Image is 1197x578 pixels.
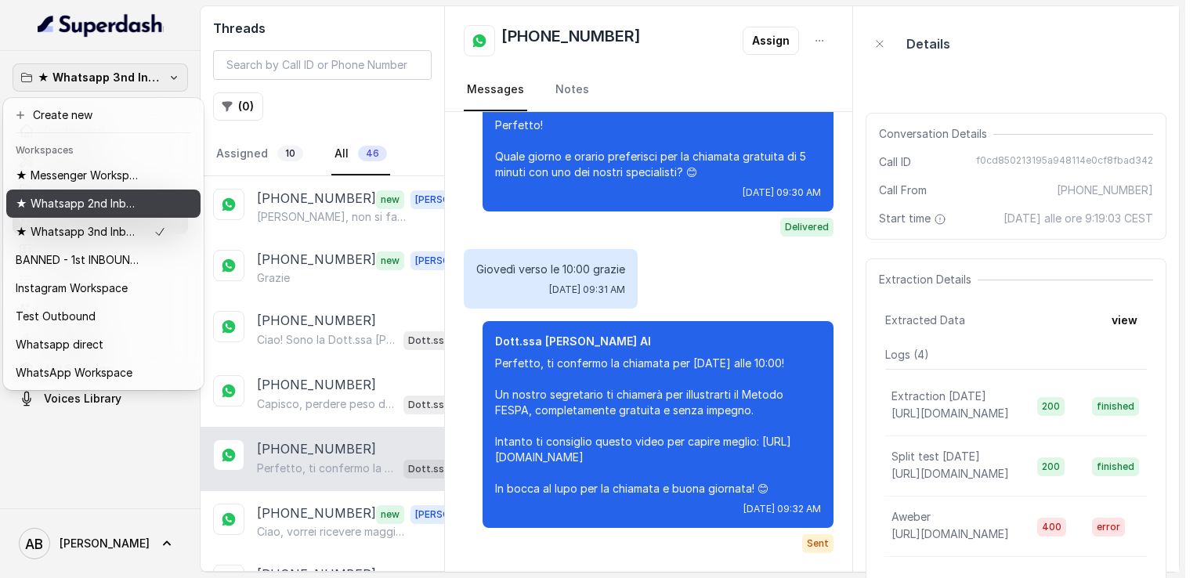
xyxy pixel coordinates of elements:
[6,101,201,129] button: Create new
[16,251,141,269] p: BANNED - 1st INBOUND Workspace
[16,194,141,213] p: ★ Whatsapp 2nd Inbound BM5
[16,335,103,354] p: Whatsapp direct
[16,307,96,326] p: Test Outbound
[16,166,141,185] p: ★ Messenger Workspace
[6,136,201,161] header: Workspaces
[16,222,141,241] p: ★ Whatsapp 3nd Inbound BM5
[38,68,163,87] p: ★ Whatsapp 3nd Inbound BM5
[13,63,188,92] button: ★ Whatsapp 3nd Inbound BM5
[16,279,128,298] p: Instagram Workspace
[16,363,132,382] p: WhatsApp Workspace
[3,98,204,390] div: ★ Whatsapp 3nd Inbound BM5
